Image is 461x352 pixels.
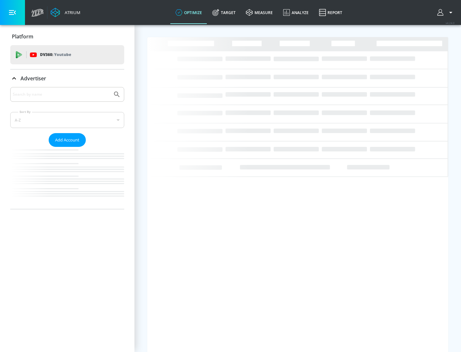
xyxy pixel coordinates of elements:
[241,1,278,24] a: measure
[10,69,124,87] div: Advertiser
[314,1,347,24] a: Report
[54,51,71,58] p: Youtube
[278,1,314,24] a: Analyze
[12,33,33,40] p: Platform
[207,1,241,24] a: Target
[10,87,124,209] div: Advertiser
[10,45,124,64] div: DV360: Youtube
[10,147,124,209] nav: list of Advertiser
[10,28,124,45] div: Platform
[55,136,79,144] span: Add Account
[18,110,32,114] label: Sort By
[51,8,80,17] a: Atrium
[170,1,207,24] a: optimize
[13,90,110,99] input: Search by name
[62,10,80,15] div: Atrium
[10,112,124,128] div: A-Z
[446,21,455,25] span: v 4.24.0
[49,133,86,147] button: Add Account
[20,75,46,82] p: Advertiser
[40,51,71,58] p: DV360:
